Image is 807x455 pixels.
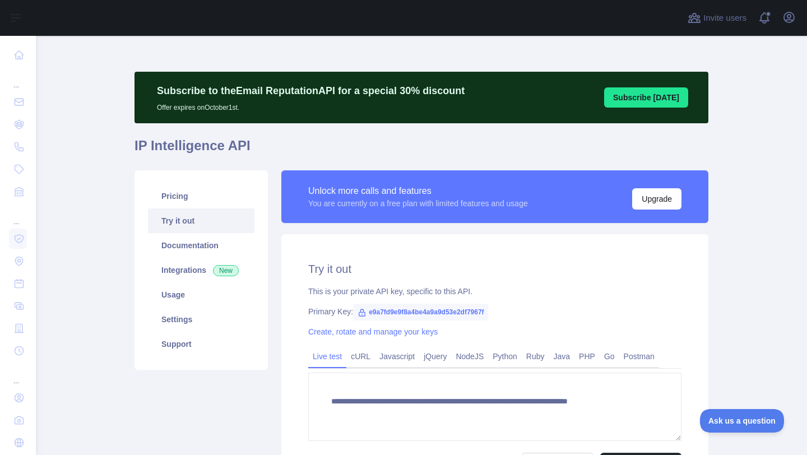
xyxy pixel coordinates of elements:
[488,347,522,365] a: Python
[419,347,451,365] a: jQuery
[9,363,27,386] div: ...
[148,332,254,356] a: Support
[574,347,600,365] a: PHP
[619,347,659,365] a: Postman
[308,184,528,198] div: Unlock more calls and features
[213,265,239,276] span: New
[346,347,375,365] a: cURL
[148,258,254,282] a: Integrations New
[451,347,488,365] a: NodeJS
[308,286,681,297] div: This is your private API key, specific to this API.
[148,307,254,332] a: Settings
[9,67,27,90] div: ...
[148,233,254,258] a: Documentation
[9,204,27,226] div: ...
[632,188,681,210] button: Upgrade
[148,184,254,208] a: Pricing
[308,198,528,209] div: You are currently on a free plan with limited features and usage
[685,9,749,27] button: Invite users
[148,282,254,307] a: Usage
[703,12,746,25] span: Invite users
[308,261,681,277] h2: Try it out
[308,327,438,336] a: Create, rotate and manage your keys
[157,83,465,99] p: Subscribe to the Email Reputation API for a special 30 % discount
[600,347,619,365] a: Go
[549,347,575,365] a: Java
[353,304,488,321] span: e9a7fd9e9f8a4be4a9a9d53e2df7967f
[308,306,681,317] div: Primary Key:
[308,347,346,365] a: Live test
[604,87,688,108] button: Subscribe [DATE]
[700,409,785,433] iframe: Toggle Customer Support
[148,208,254,233] a: Try it out
[157,99,465,112] p: Offer expires on October 1st.
[522,347,549,365] a: Ruby
[134,137,708,164] h1: IP Intelligence API
[375,347,419,365] a: Javascript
